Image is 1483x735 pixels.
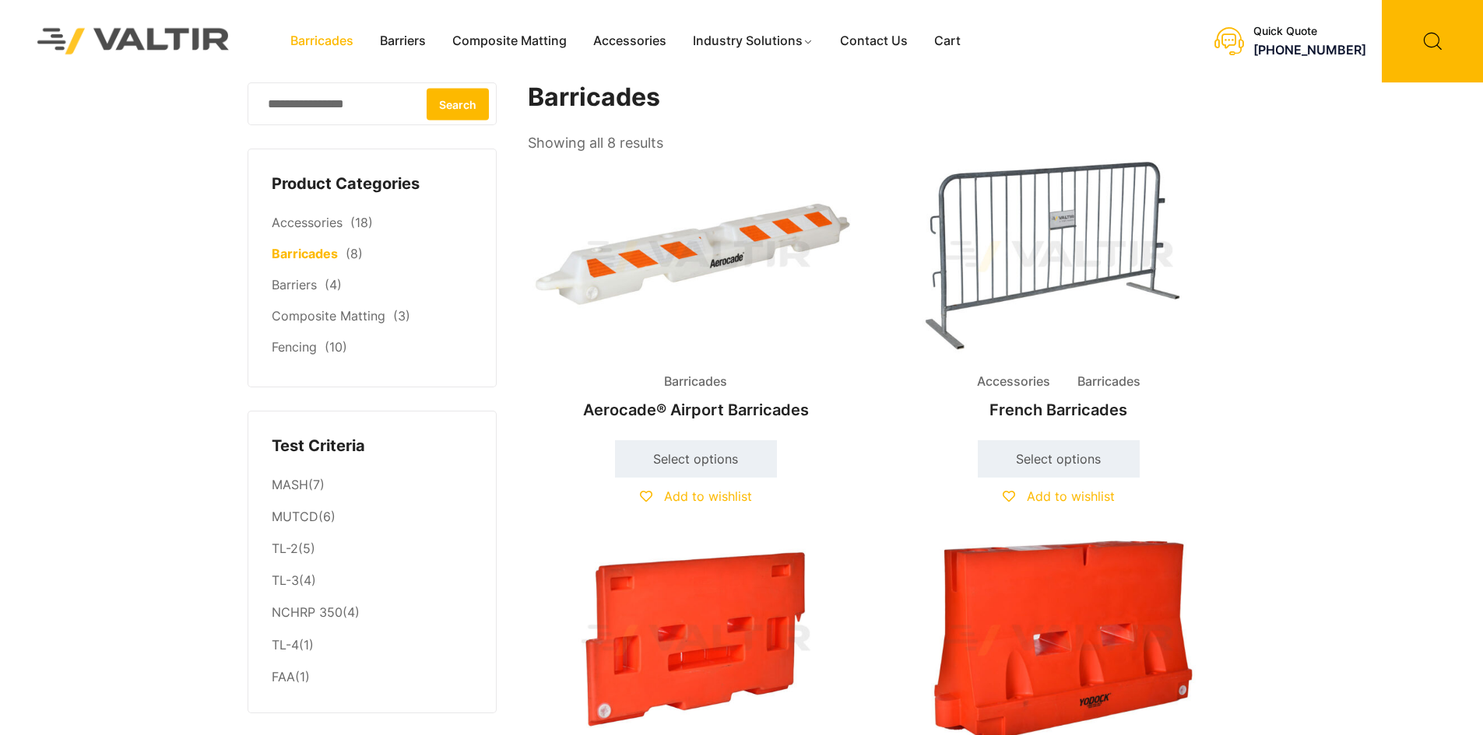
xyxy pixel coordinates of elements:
a: BarricadesAerocade® Airport Barricades [528,156,864,427]
li: (7) [272,469,473,501]
a: Accessories [580,30,680,53]
a: Add to wishlist [1003,488,1115,504]
li: (1) [272,629,473,661]
a: TL-3 [272,572,299,588]
li: (4) [272,565,473,597]
span: Barricades [1066,370,1152,394]
a: Industry Solutions [680,30,827,53]
a: TL-4 [272,637,299,653]
span: (10) [325,339,347,355]
h1: Barricades [528,82,1228,113]
a: Add to wishlist [640,488,752,504]
a: Fencing [272,339,317,355]
a: Accessories BarricadesFrench Barricades [891,156,1227,427]
a: NCHRP 350 [272,604,343,620]
span: (4) [325,277,342,292]
img: Valtir Rentals [17,8,250,74]
li: (1) [272,661,473,689]
li: (4) [272,597,473,629]
a: Barriers [367,30,439,53]
a: MUTCD [272,509,318,524]
a: Cart [921,30,974,53]
a: Select options for “French Barricades” [978,440,1140,478]
li: (6) [272,502,473,534]
div: Quick Quote [1253,25,1366,38]
a: Barriers [272,277,317,292]
span: Barricades [652,370,739,394]
a: Composite Matting [439,30,580,53]
a: Contact Us [827,30,921,53]
a: Barricades [277,30,367,53]
span: (18) [350,215,373,230]
p: Showing all 8 results [528,130,663,156]
button: Search [427,88,489,120]
a: MASH [272,477,308,492]
a: FAA [272,669,295,684]
a: Select options for “Aerocade® Airport Barricades” [615,440,777,478]
h2: French Barricades [891,393,1227,427]
h2: Aerocade® Airport Barricades [528,393,864,427]
span: (8) [346,246,363,261]
h4: Test Criteria [272,435,473,458]
a: Accessories [272,215,343,230]
a: Barricades [272,246,338,261]
span: Add to wishlist [1027,488,1115,504]
span: Add to wishlist [664,488,752,504]
h4: Product Categories [272,173,473,196]
span: (3) [393,308,410,324]
a: Composite Matting [272,308,385,324]
a: [PHONE_NUMBER] [1253,42,1366,58]
span: Accessories [965,370,1062,394]
li: (5) [272,534,473,565]
a: TL-2 [272,541,298,556]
